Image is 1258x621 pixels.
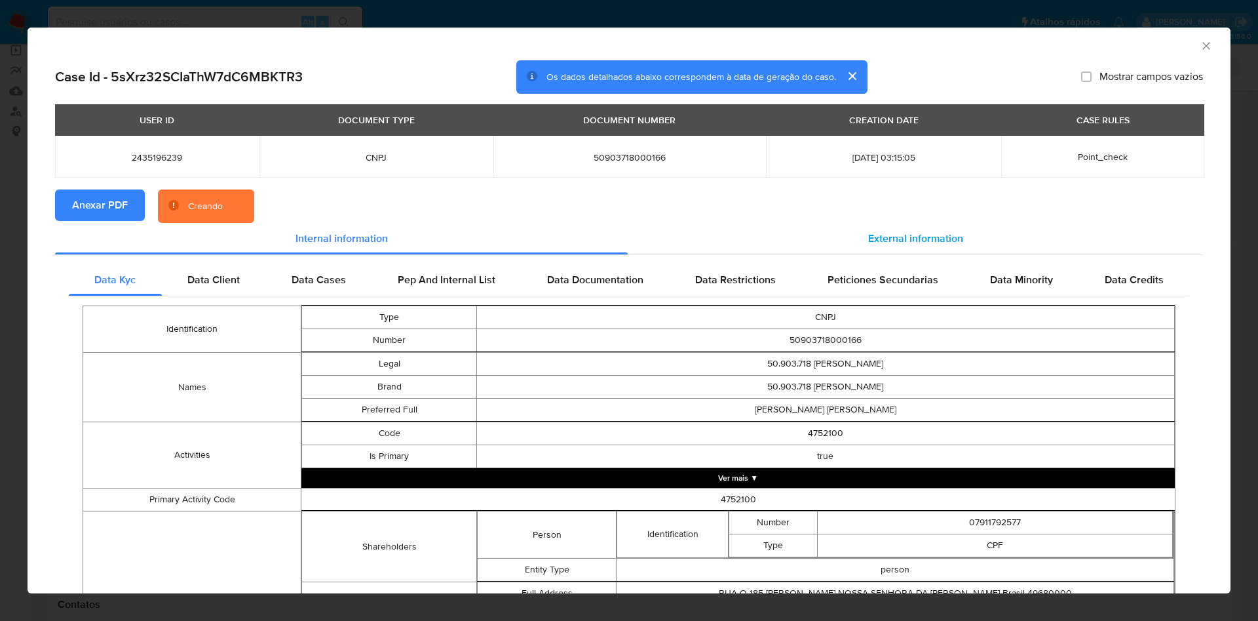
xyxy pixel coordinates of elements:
td: Identification [83,306,301,353]
td: 50903718000166 [476,329,1174,352]
td: Number [729,511,818,534]
input: Mostrar campos vazios [1081,71,1092,82]
td: Type [729,534,818,557]
span: Data Credits [1105,272,1164,287]
div: Creando [188,200,223,213]
td: 07911792577 [818,511,1173,534]
span: Pep And Internal List [398,272,495,287]
td: true [476,445,1174,468]
div: DOCUMENT NUMBER [575,109,683,131]
td: Brand [302,376,476,399]
td: 50.903.718 [PERSON_NAME] [476,376,1174,399]
td: Full Address [477,582,617,605]
span: CNPJ [275,151,478,163]
span: Point_check [1078,150,1128,163]
button: Anexar PDF [55,190,145,221]
span: Data Kyc [94,272,136,287]
td: Person [477,511,617,559]
div: USER ID [132,109,182,131]
td: RUA Q 185 [PERSON_NAME] NOSSA SENHORA DA [PERSON_NAME] Brasil 49680000 [617,582,1174,605]
td: Type [302,306,476,329]
span: Peticiones Secundarias [828,272,938,287]
td: person [617,559,1174,582]
span: Data Documentation [547,272,643,287]
span: Data Cases [292,272,346,287]
span: 2435196239 [71,151,244,163]
span: External information [868,231,963,246]
td: CPF [818,534,1173,557]
span: 50903718000166 [509,151,751,163]
span: Internal information [295,231,388,246]
div: CREATION DATE [841,109,926,131]
td: Preferred Full [302,399,476,422]
button: Expand array [301,468,1175,488]
span: Os dados detalhados abaixo correspondem à data de geração do caso. [546,70,836,83]
span: [DATE] 03:15:05 [782,151,985,163]
td: Code [302,422,476,445]
div: CASE RULES [1069,109,1137,131]
div: Detailed internal info [69,264,1189,296]
td: Primary Activity Code [83,489,301,511]
td: Is Primary [302,445,476,468]
button: Fechar a janela [1200,39,1211,51]
td: 4752100 [301,489,1175,511]
h2: Case Id - 5sXrz32SCIaThW7dC6MBKTR3 [55,68,303,85]
td: 50.903.718 [PERSON_NAME] [476,353,1174,376]
td: Activities [83,422,301,489]
div: Detailed info [55,223,1203,254]
td: Number [302,329,476,352]
span: Anexar PDF [72,191,128,220]
button: cerrar [836,60,867,92]
span: Data Minority [990,272,1053,287]
td: CNPJ [476,306,1174,329]
td: Names [83,353,301,422]
td: 4752100 [476,422,1174,445]
td: Entity Type [477,559,617,582]
span: Mostrar campos vazios [1099,70,1203,83]
div: closure-recommendation-modal [28,28,1230,593]
td: Shareholders [302,511,476,582]
td: Identification [617,511,729,558]
div: DOCUMENT TYPE [330,109,423,131]
td: Legal [302,353,476,376]
td: [PERSON_NAME] [PERSON_NAME] [476,399,1174,422]
span: Data Client [187,272,240,287]
span: Data Restrictions [695,272,776,287]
